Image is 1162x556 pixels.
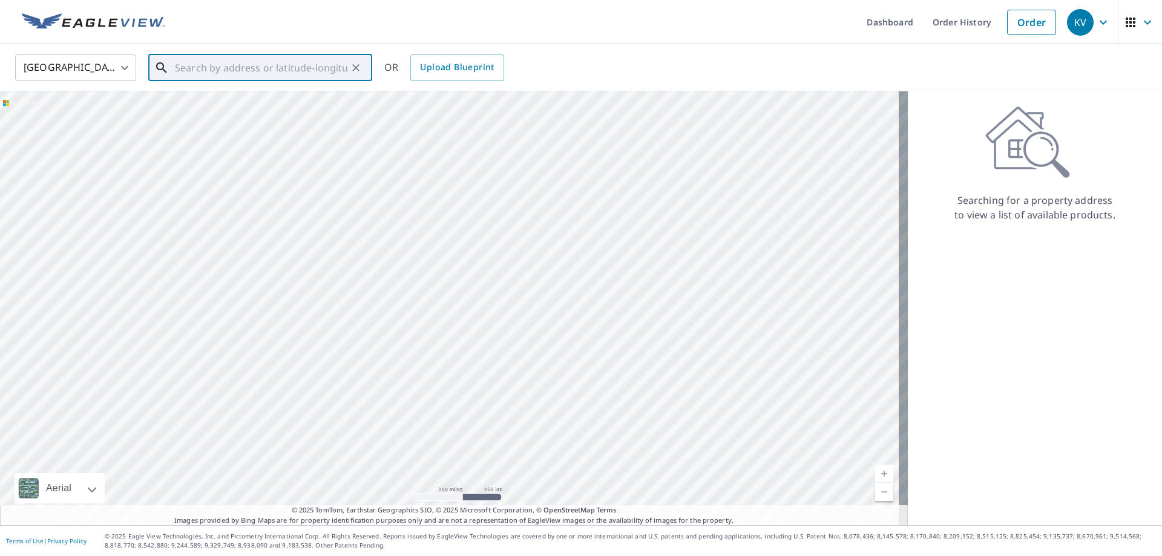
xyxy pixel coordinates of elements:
[47,537,87,545] a: Privacy Policy
[875,465,893,483] a: Current Level 5, Zoom In
[15,473,105,503] div: Aerial
[420,60,494,75] span: Upload Blueprint
[292,505,617,515] span: © 2025 TomTom, Earthstar Geographics SIO, © 2025 Microsoft Corporation, ©
[543,505,594,514] a: OpenStreetMap
[410,54,504,81] a: Upload Blueprint
[6,537,44,545] a: Terms of Use
[1067,9,1094,36] div: KV
[954,193,1116,222] p: Searching for a property address to view a list of available products.
[175,51,347,85] input: Search by address or latitude-longitude
[42,473,75,503] div: Aerial
[347,59,364,76] button: Clear
[6,537,87,545] p: |
[22,13,165,31] img: EV Logo
[597,505,617,514] a: Terms
[1007,10,1056,35] a: Order
[105,532,1156,550] p: © 2025 Eagle View Technologies, Inc. and Pictometry International Corp. All Rights Reserved. Repo...
[15,51,136,85] div: [GEOGRAPHIC_DATA]
[384,54,504,81] div: OR
[875,483,893,501] a: Current Level 5, Zoom Out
